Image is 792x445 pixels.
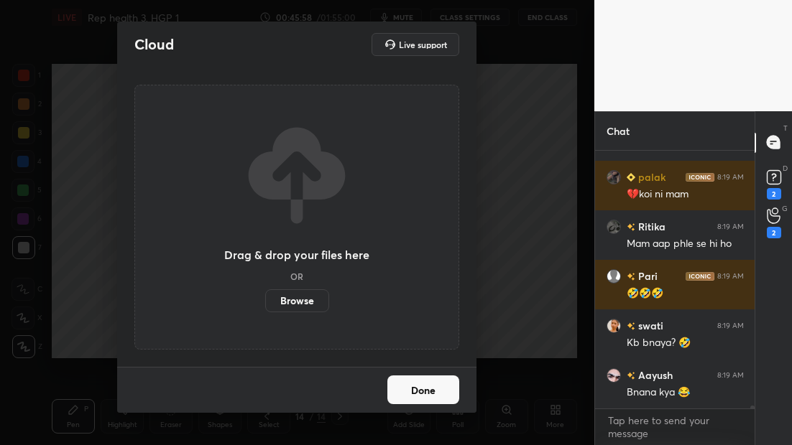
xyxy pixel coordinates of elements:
p: T [783,123,788,133]
h6: palak [635,169,666,184]
img: f9016934c51548e6a7cafa53dd60d9f8.jpg [607,318,621,332]
img: no-rating-badge.077c3623.svg [627,372,635,380]
div: 2 [767,188,781,200]
h6: Pari [635,268,658,284]
div: Ap pagl ho thore se [627,138,744,152]
img: e7f16f8097514fdbb7ce895397da2768.jpg [607,367,621,382]
div: Kb bnaya? 🤣 [627,336,744,350]
h5: OR [290,272,303,281]
div: 8:19 AM [717,370,744,379]
div: 💔koi ni mam [627,187,744,202]
div: 8:19 AM [717,172,744,181]
p: D [783,163,788,174]
div: 2 [767,227,781,238]
h6: Ritika [635,219,666,234]
img: no-rating-badge.077c3623.svg [627,273,635,281]
p: G [782,203,788,214]
h3: Drag & drop your files here [224,249,369,261]
img: default.png [607,268,621,283]
div: Mam aap phle se hi ho [627,237,744,251]
h5: Live support [399,40,447,49]
img: iconic-dark.1390631f.png [686,271,714,280]
p: Chat [595,112,641,150]
img: f78b9af5ef2a447e8b918efaf368471b.jpg [607,219,621,233]
div: 🤣🤣🤣 [627,286,744,301]
h2: Cloud [134,35,174,54]
img: iconic-dark.1390631f.png [686,172,714,181]
div: 8:19 AM [717,271,744,280]
img: 829f9d6f303342c5a1acb484c561446c.jpg [607,169,621,184]
div: 8:19 AM [717,321,744,329]
button: Done [387,375,459,404]
h6: Aayush [635,367,673,383]
img: Learner_Badge_beginner_1_8b307cf2a0.svg [627,173,635,182]
div: 8:19 AM [717,222,744,230]
div: grid [595,151,755,408]
img: no-rating-badge.077c3623.svg [627,223,635,231]
div: Bnana kya 😂 [627,385,744,400]
h6: swati [635,318,663,333]
img: no-rating-badge.077c3623.svg [627,322,635,330]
